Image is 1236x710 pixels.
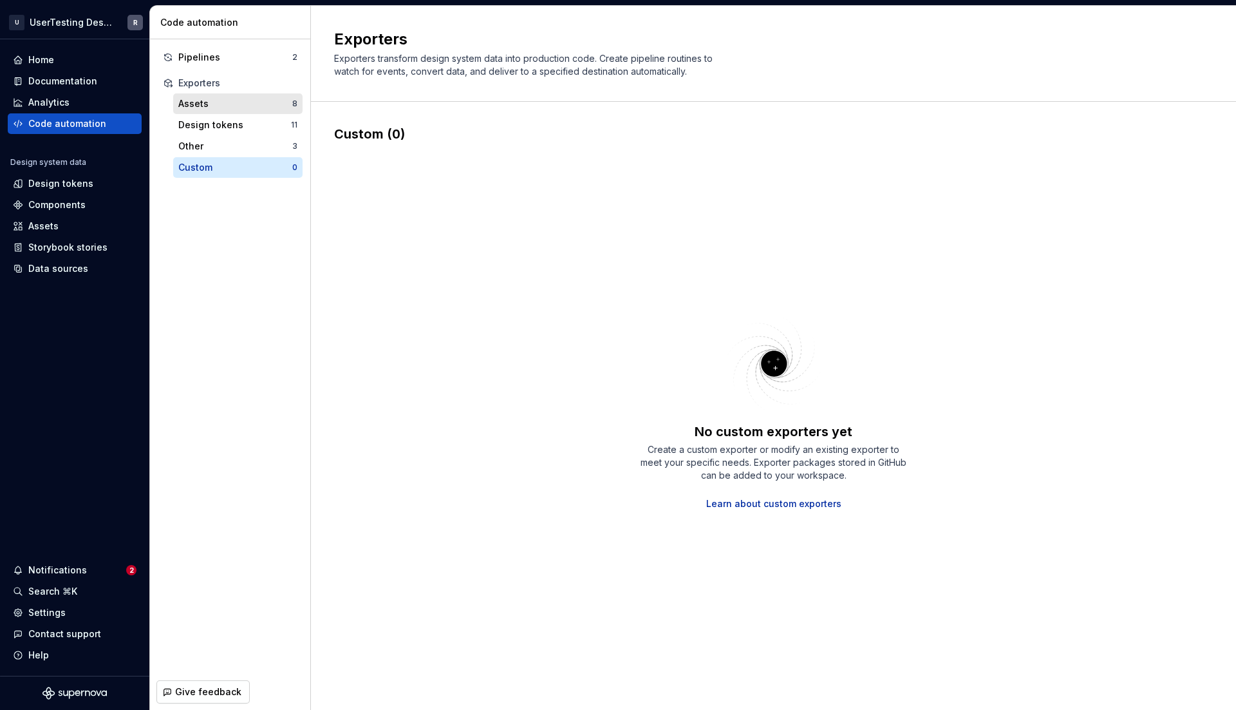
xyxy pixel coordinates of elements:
div: Settings [28,606,66,619]
div: Pipelines [178,51,292,64]
div: 11 [291,120,297,130]
div: Storybook stories [28,241,108,254]
button: Give feedback [156,680,250,704]
a: Learn about custom exporters [706,497,841,510]
div: Design tokens [178,119,291,131]
h2: Exporters [334,29,1197,50]
button: Design tokens11 [173,115,303,135]
div: 0 [292,162,297,173]
div: R [133,17,138,28]
div: Search ⌘K [28,585,77,598]
div: Design tokens [28,177,93,190]
span: Give feedback [175,686,241,698]
div: Create a custom exporter or modify an existing exporter to meet your specific needs. Exporter pac... [639,443,909,482]
a: Storybook stories [8,237,142,258]
div: Notifications [28,564,87,577]
button: UUserTesting Design SystemR [3,8,147,36]
div: Assets [178,97,292,110]
a: Components [8,195,142,215]
span: 2 [126,565,136,575]
span: Exporters transform design system data into production code. Create pipeline routines to watch fo... [334,53,715,77]
div: Code automation [160,16,305,29]
div: Assets [28,220,59,233]
a: Analytics [8,92,142,113]
button: Other3 [173,136,303,157]
div: Code automation [28,117,106,130]
div: Contact support [28,628,101,640]
div: UserTesting Design System [30,16,112,29]
a: Design tokens [8,173,142,194]
button: Notifications2 [8,560,142,580]
a: Assets [8,216,142,236]
svg: Supernova Logo [42,687,107,700]
button: Custom0 [173,157,303,178]
div: Home [28,53,54,66]
div: 3 [292,141,297,151]
div: Documentation [28,75,97,88]
div: Analytics [28,96,70,109]
div: Help [28,649,49,662]
div: 8 [292,99,297,109]
div: Custom (0) [334,125,1213,143]
div: 2 [292,52,297,62]
button: Contact support [8,624,142,644]
div: Exporters [178,77,297,90]
a: Home [8,50,142,70]
div: Other [178,140,292,153]
button: Assets8 [173,93,303,114]
div: Design system data [10,157,86,168]
div: Components [28,198,86,211]
button: Search ⌘K [8,581,142,602]
a: Code automation [8,113,142,134]
div: Custom [178,161,292,174]
a: Settings [8,602,142,623]
div: U [9,15,24,30]
div: Data sources [28,262,88,275]
div: No custom exporters yet [695,423,852,441]
button: Pipelines2 [158,47,303,68]
a: Documentation [8,71,142,91]
button: Help [8,645,142,666]
a: Data sources [8,258,142,279]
